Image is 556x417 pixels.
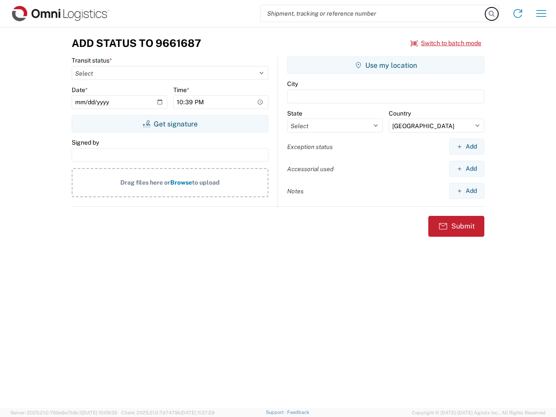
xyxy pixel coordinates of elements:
a: Support [266,410,288,415]
button: Get signature [72,115,268,132]
span: Drag files here or [120,179,170,186]
span: [DATE] 11:37:29 [181,410,215,415]
input: Shipment, tracking or reference number [261,5,486,22]
label: Signed by [72,139,99,146]
span: Server: 2025.21.0-769a9a7b8c3 [10,410,117,415]
span: to upload [192,179,220,186]
a: Feedback [287,410,309,415]
label: Accessorial used [287,165,334,173]
button: Submit [428,216,484,237]
label: State [287,109,302,117]
label: Transit status [72,56,112,64]
span: [DATE] 10:09:35 [82,410,117,415]
label: Date [72,86,88,94]
button: Add [449,161,484,177]
button: Switch to batch mode [410,36,481,50]
span: Browse [170,179,192,186]
label: City [287,80,298,88]
span: Copyright © [DATE]-[DATE] Agistix Inc., All Rights Reserved [412,409,546,417]
label: Notes [287,187,304,195]
span: Client: 2025.21.0-7d7479b [121,410,215,415]
label: Country [389,109,411,117]
button: Add [449,139,484,155]
button: Use my location [287,56,484,74]
label: Exception status [287,143,333,151]
button: Add [449,183,484,199]
h3: Add Status to 9661687 [72,37,201,50]
label: Time [173,86,189,94]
